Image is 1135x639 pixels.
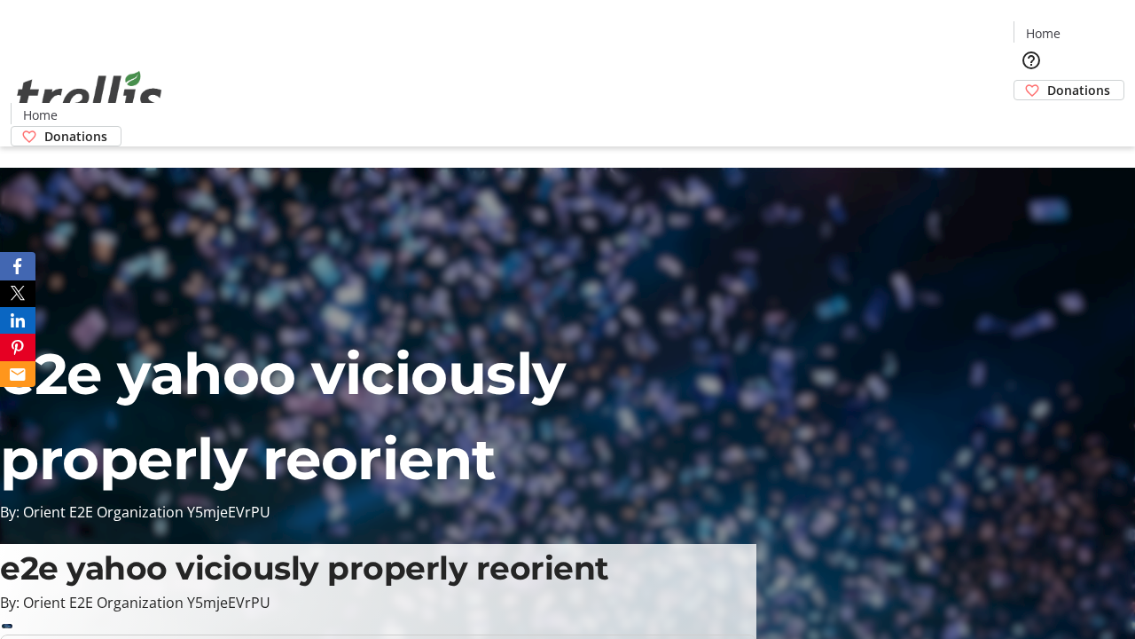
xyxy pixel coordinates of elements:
[1014,24,1071,43] a: Home
[1047,81,1110,99] span: Donations
[12,106,68,124] a: Home
[23,106,58,124] span: Home
[11,126,121,146] a: Donations
[44,127,107,146] span: Donations
[1014,100,1049,136] button: Cart
[1014,43,1049,78] button: Help
[11,51,168,140] img: Orient E2E Organization Y5mjeEVrPU's Logo
[1014,80,1124,100] a: Donations
[1026,24,1061,43] span: Home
